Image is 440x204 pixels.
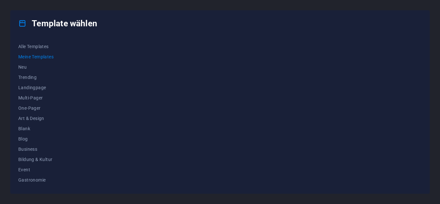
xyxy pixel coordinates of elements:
button: Gesundheit [18,185,55,195]
span: One-Pager [18,106,55,111]
button: One-Pager [18,103,55,113]
button: Meine Templates [18,52,55,62]
button: Trending [18,72,55,82]
button: Multi-Pager [18,93,55,103]
button: Landingpage [18,82,55,93]
button: Business [18,144,55,154]
span: Blank [18,126,55,131]
span: Business [18,147,55,152]
span: Trending [18,75,55,80]
span: Gastronomie [18,177,55,183]
span: Alle Templates [18,44,55,49]
span: Landingpage [18,85,55,90]
span: Meine Templates [18,54,55,59]
button: Bildung & Kultur [18,154,55,165]
span: Art & Design [18,116,55,121]
button: Event [18,165,55,175]
span: Multi-Pager [18,95,55,100]
span: Event [18,167,55,172]
h4: Template wählen [18,18,97,29]
span: Neu [18,64,55,70]
button: Blank [18,123,55,134]
button: Art & Design [18,113,55,123]
span: Blog [18,136,55,141]
span: Bildung & Kultur [18,157,55,162]
button: Gastronomie [18,175,55,185]
button: Blog [18,134,55,144]
button: Alle Templates [18,41,55,52]
button: Neu [18,62,55,72]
